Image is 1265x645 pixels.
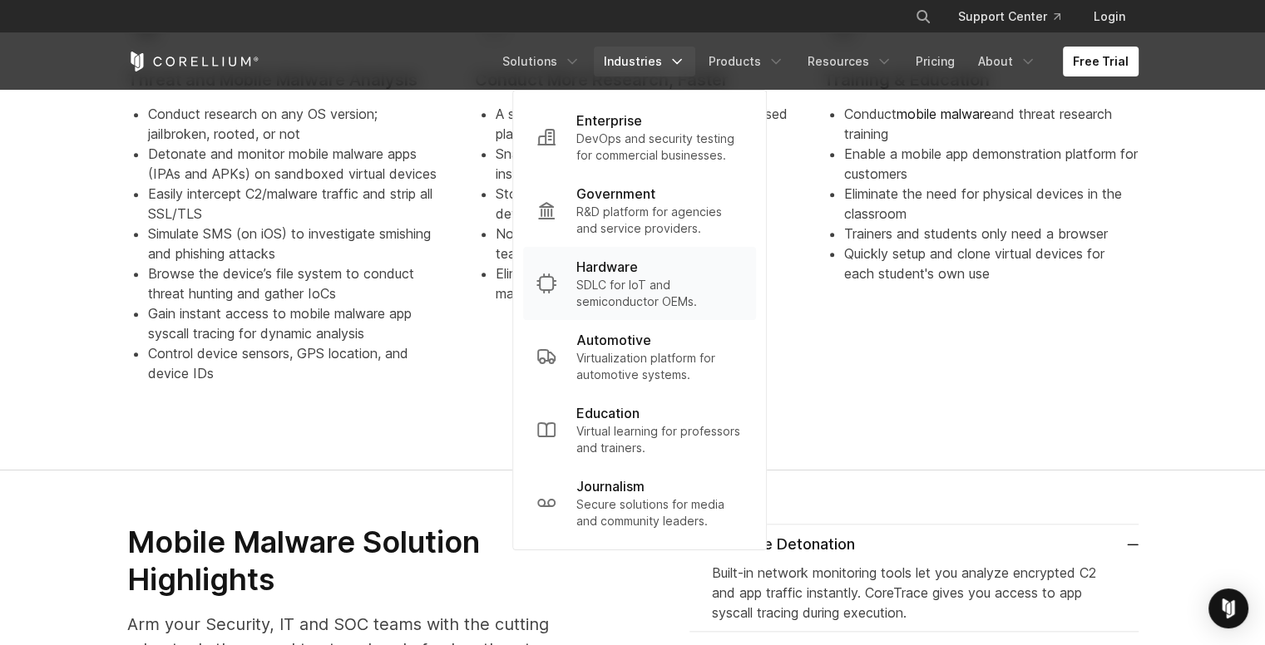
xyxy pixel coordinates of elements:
p: Education [576,403,640,423]
p: Built-in network monitoring tools let you analyze encrypted C2 and app traffic instantly. CoreTra... [712,563,1116,623]
span: Browse the device’s file system to conduct threat hunting and gather IoCs [148,265,414,302]
span: Conduct research on any OS version; jailbroken, rooted, or not [148,106,378,142]
div: Navigation Menu [492,47,1139,76]
div: Malware Detonation [689,533,855,556]
a: Government R&D platform for agencies and service providers. [523,174,756,247]
p: R&D platform for agencies and service providers. [576,204,743,237]
li: Enable a mobile app demonstration platform for customers [844,144,1139,184]
p: Enterprise [576,111,642,130]
a: Enterprise DevOps and security testing for commercial businesses. [523,101,756,174]
span: Easily intercept C2/malware traffic and strip all SSL/TLS [148,185,432,222]
p: Virtual learning for professors and trainers. [576,423,743,456]
li: Trainers and students only need a browser [844,224,1139,244]
p: Government [576,184,655,204]
a: Journalism Secure solutions for media and community leaders. [523,466,756,539]
a: mobile malware [897,106,991,122]
a: Solutions [492,47,590,76]
li: Eliminate time wasted with physical device maintenance [496,263,790,303]
a: Products [699,47,794,76]
a: Pricing [906,47,965,76]
a: Automotive Virtualization platform for automotive systems. [523,320,756,393]
li: Eliminate the need for physical devices in the classroom [844,184,1139,224]
button: Search [908,2,938,32]
li: Conduct and threat research training [844,104,1139,144]
span: Gain instant access to mobile malware app syscall tracing for dynamic analysis [148,305,412,342]
a: Resources [798,47,902,76]
p: Automotive [576,330,651,350]
li: No need to ship physical devices to global team members [496,224,790,263]
span: Control device sensors, GPS location, and device IDs [148,345,408,382]
li: Snapshot and restore virtual devices nearly instantly [496,144,790,184]
li: Quickly setup and clone virtual devices for each student's own use [844,244,1139,283]
p: Secure solutions for media and community leaders. [576,496,743,529]
a: Support Center [945,2,1074,32]
a: Industries [594,47,695,76]
p: DevOps and security testing for commercial businesses. [576,130,743,164]
span: Simulate SMS (on iOS) to investigate smishing and phishing attacks [148,225,431,262]
a: Hardware SDLC for IoT and semiconductor OEMs. [523,247,756,320]
a: Free Trial [1063,47,1139,76]
a: Corellium Home [127,52,259,71]
p: SDLC for IoT and semiconductor OEMs. [576,277,743,310]
a: Login [1080,2,1139,32]
li: A single cloud-based or onsite appliance-based platform for both iOS and Android. [496,104,790,144]
h3: Mobile Malware Solution Highlights [127,524,553,598]
div: Open Intercom Messenger [1208,588,1248,628]
a: 01Malware Detonation [689,533,1139,556]
div: Navigation Menu [895,2,1139,32]
a: Education Virtual learning for professors and trainers. [523,393,756,466]
p: Journalism [576,476,645,496]
p: Virtualization platform for automotive systems. [576,350,743,383]
span: Detonate and monitor mobile malware apps (IPAs and APKs) on sandboxed virtual devices [148,145,437,182]
p: Hardware [576,257,638,277]
li: Stop hunting the “used” market for specific devices [496,184,790,224]
a: About [968,47,1046,76]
